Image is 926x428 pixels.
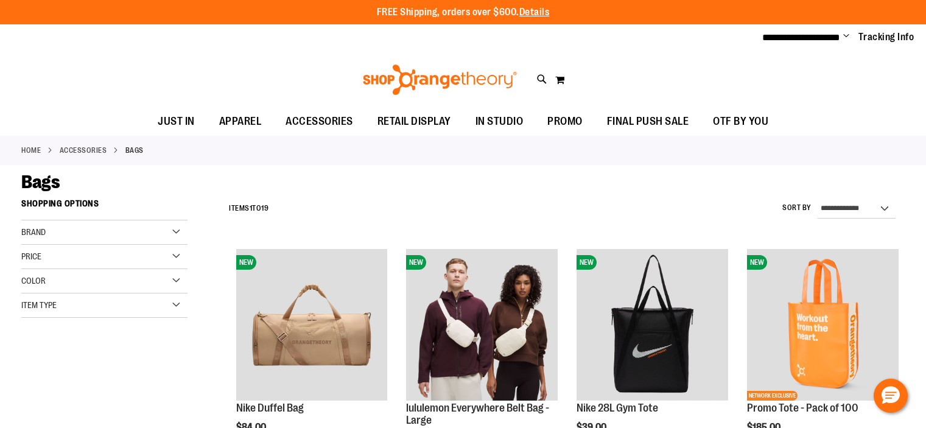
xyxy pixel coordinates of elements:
[577,255,597,270] span: NEW
[21,172,60,192] span: Bags
[229,199,268,218] h2: Items to
[701,108,780,136] a: OTF BY YOU
[250,204,253,212] span: 1
[21,227,46,237] span: Brand
[125,145,144,156] strong: Bags
[21,276,46,286] span: Color
[713,108,768,135] span: OTF BY YOU
[406,249,558,401] img: lululemon Everywhere Belt Bag - Large
[747,391,798,401] span: NETWORK EXCLUSIVE
[577,249,728,401] img: Nike 28L Gym Tote
[21,251,41,261] span: Price
[463,108,536,136] a: IN STUDIO
[377,5,550,19] p: FREE Shipping, orders over $600.
[577,249,728,402] a: Nike 28L Gym ToteNEW
[747,255,767,270] span: NEW
[219,108,262,135] span: APPAREL
[747,249,899,401] img: Promo Tote - Pack of 100
[273,108,365,135] a: ACCESSORIES
[377,108,451,135] span: RETAIL DISPLAY
[747,402,858,414] a: Promo Tote - Pack of 100
[782,203,812,213] label: Sort By
[747,249,899,402] a: Promo Tote - Pack of 100NEWNETWORK EXCLUSIVE
[406,402,549,426] a: lululemon Everywhere Belt Bag - Large
[595,108,701,136] a: FINAL PUSH SALE
[236,249,388,402] a: Nike Duffel BagNEW
[21,300,57,310] span: Item Type
[607,108,689,135] span: FINAL PUSH SALE
[406,249,558,402] a: lululemon Everywhere Belt Bag - LargeNEW
[547,108,583,135] span: PROMO
[475,108,524,135] span: IN STUDIO
[286,108,353,135] span: ACCESSORIES
[236,255,256,270] span: NEW
[535,108,595,136] a: PROMO
[207,108,274,136] a: APPAREL
[406,255,426,270] span: NEW
[843,31,849,43] button: Account menu
[60,145,107,156] a: ACCESSORIES
[519,7,550,18] a: Details
[21,145,41,156] a: Home
[365,108,463,136] a: RETAIL DISPLAY
[361,65,519,95] img: Shop Orangetheory
[21,193,188,220] strong: Shopping Options
[858,30,914,44] a: Tracking Info
[261,204,268,212] span: 19
[146,108,207,136] a: JUST IN
[158,108,195,135] span: JUST IN
[577,402,658,414] a: Nike 28L Gym Tote
[236,249,388,401] img: Nike Duffel Bag
[236,402,304,414] a: Nike Duffel Bag
[874,379,908,413] button: Hello, have a question? Let’s chat.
